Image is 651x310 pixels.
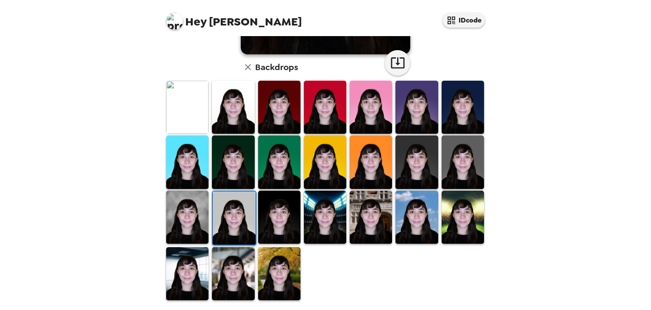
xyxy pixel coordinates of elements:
[255,60,298,74] h6: Backdrops
[166,8,302,28] span: [PERSON_NAME]
[185,14,206,29] span: Hey
[166,81,209,134] img: Original
[166,13,183,30] img: profile pic
[442,13,485,28] button: IDcode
